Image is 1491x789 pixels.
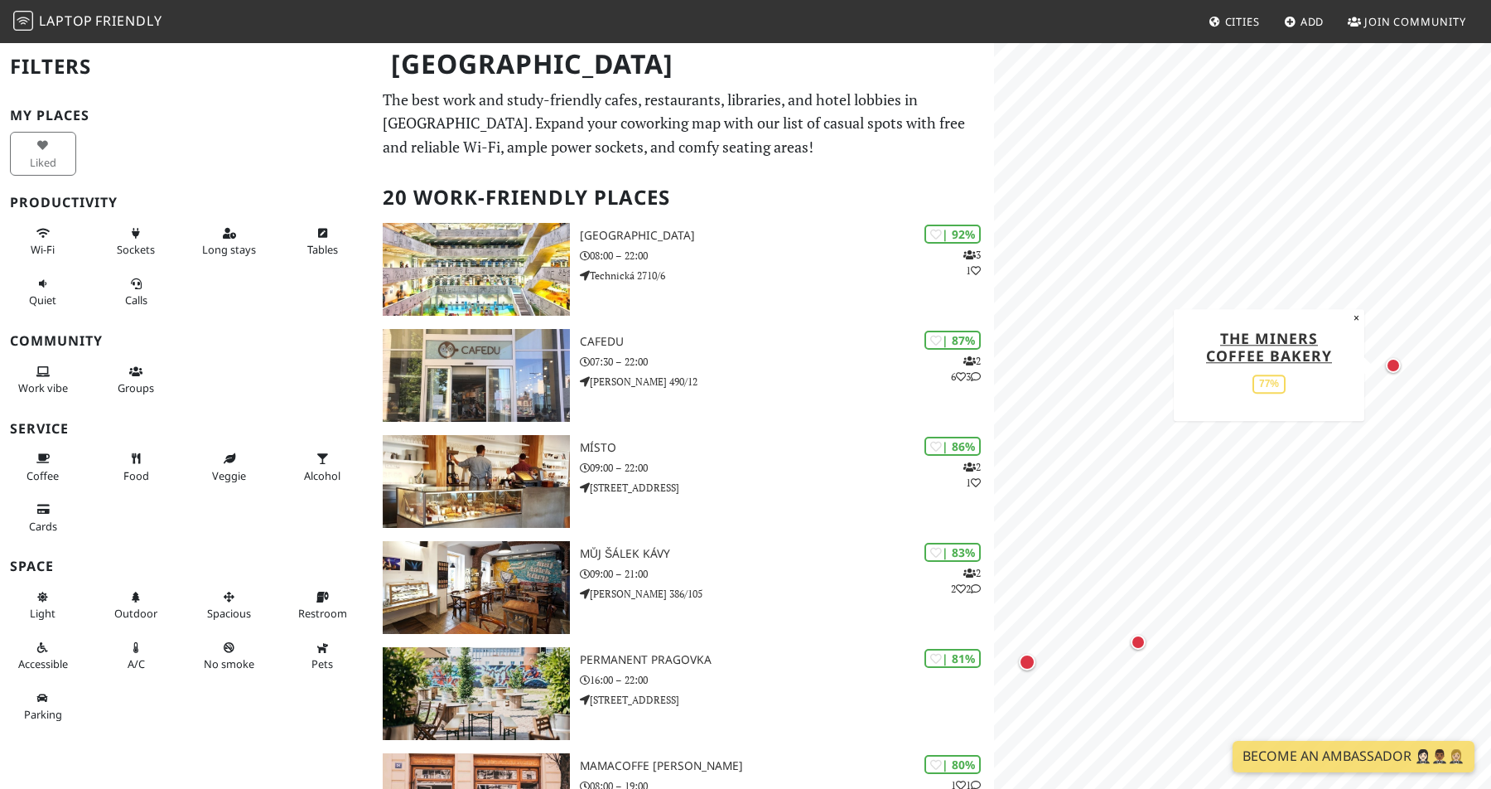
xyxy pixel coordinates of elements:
[104,220,170,264] button: Sockets
[196,220,263,264] button: Long stays
[39,12,93,30] span: Laptop
[963,247,981,278] p: 3 1
[1233,741,1474,772] a: Become an Ambassador 🤵🏻‍♀️🤵🏾‍♂️🤵🏼‍♀️
[10,108,363,123] h3: My Places
[290,634,356,678] button: Pets
[117,242,155,257] span: Power sockets
[924,543,981,562] div: | 83%
[951,565,981,597] p: 2 2 2
[1277,7,1331,36] a: Add
[373,541,994,634] a: Můj šálek kávy | 83% 222 Můj šálek kávy 09:00 – 21:00 [PERSON_NAME] 386/105
[383,172,984,223] h2: 20 Work-Friendly Places
[10,634,76,678] button: Accessible
[580,441,994,455] h3: Místo
[114,606,157,621] span: Outdoor area
[580,460,994,476] p: 09:00 – 22:00
[924,437,981,456] div: | 86%
[125,293,147,307] span: Video/audio calls
[580,354,994,370] p: 07:30 – 22:00
[383,223,570,316] img: National Library of Technology
[383,329,570,422] img: Cafedu
[383,435,570,528] img: Místo
[10,41,363,92] h2: Filters
[1206,328,1332,365] a: The Miners Coffee Bakery
[10,445,76,489] button: Coffee
[580,374,994,390] p: [PERSON_NAME] 490/12
[924,331,981,350] div: | 87%
[373,223,994,316] a: National Library of Technology | 92% 31 [GEOGRAPHIC_DATA] 08:00 – 22:00 Technická 2710/6
[1364,14,1466,29] span: Join Community
[1349,309,1364,327] button: Close popup
[580,759,994,773] h3: mamacoffe [PERSON_NAME]
[10,496,76,540] button: Cards
[580,335,994,349] h3: Cafedu
[29,519,57,534] span: Credit cards
[1382,355,1404,376] div: Map marker
[383,88,984,159] p: The best work and study-friendly cafes, restaurants, libraries, and hotel lobbies in [GEOGRAPHIC_...
[1127,632,1149,653] div: Map marker
[1341,7,1473,36] a: Join Community
[580,480,994,496] p: [STREET_ADDRESS]
[123,468,149,483] span: Food
[31,242,55,257] span: Stable Wi-Fi
[580,566,994,582] p: 09:00 – 21:00
[1016,651,1039,674] div: Map marker
[95,12,162,30] span: Friendly
[298,606,347,621] span: Restroom
[383,541,570,634] img: Můj šálek kávy
[24,707,62,722] span: Parking
[104,583,170,627] button: Outdoor
[207,606,251,621] span: Spacious
[104,634,170,678] button: A/C
[18,380,68,395] span: People working
[10,333,363,349] h3: Community
[951,353,981,385] p: 2 6 3
[311,656,333,671] span: Pet friendly
[373,329,994,422] a: Cafedu | 87% 263 Cafedu 07:30 – 22:00 [PERSON_NAME] 490/12
[10,559,363,574] h3: Space
[378,41,991,87] h1: [GEOGRAPHIC_DATA]
[580,586,994,602] p: [PERSON_NAME] 386/105
[580,248,994,264] p: 08:00 – 22:00
[290,220,356,264] button: Tables
[290,445,356,489] button: Alcohol
[963,459,981,491] p: 2 1
[13,11,33,31] img: LaptopFriendly
[924,225,981,244] div: | 92%
[118,380,154,395] span: Group tables
[10,583,76,627] button: Light
[104,270,170,314] button: Calls
[10,421,363,437] h3: Service
[580,672,994,688] p: 16:00 – 22:00
[580,692,994,708] p: [STREET_ADDRESS]
[10,270,76,314] button: Quiet
[10,220,76,264] button: Wi-Fi
[10,195,363,211] h3: Productivity
[104,445,170,489] button: Food
[10,685,76,728] button: Parking
[1202,7,1267,36] a: Cities
[29,293,56,307] span: Quiet
[196,445,263,489] button: Veggie
[1252,375,1286,394] div: 77%
[18,656,68,671] span: Accessible
[1225,14,1260,29] span: Cities
[373,435,994,528] a: Místo | 86% 21 Místo 09:00 – 22:00 [STREET_ADDRESS]
[196,583,263,627] button: Spacious
[128,656,145,671] span: Air conditioned
[580,229,994,243] h3: [GEOGRAPHIC_DATA]
[924,649,981,668] div: | 81%
[580,547,994,561] h3: Můj šálek kávy
[196,634,263,678] button: No smoke
[30,606,55,621] span: Natural light
[10,358,76,402] button: Work vibe
[204,656,254,671] span: Smoke free
[212,468,246,483] span: Veggie
[383,647,570,740] img: Permanent Pragovka
[290,583,356,627] button: Restroom
[373,647,994,740] a: Permanent Pragovka | 81% Permanent Pragovka 16:00 – 22:00 [STREET_ADDRESS]
[580,653,994,667] h3: Permanent Pragovka
[27,468,59,483] span: Coffee
[1300,14,1325,29] span: Add
[104,358,170,402] button: Groups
